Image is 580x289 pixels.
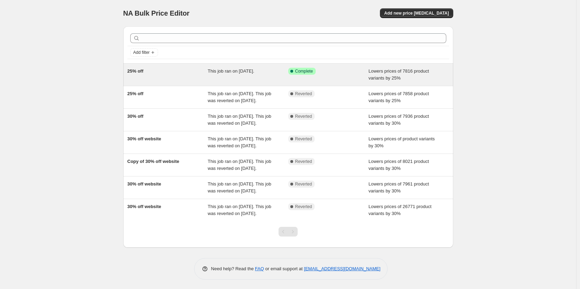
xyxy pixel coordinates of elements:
span: NA Bulk Price Editor [123,9,190,17]
span: Complete [295,68,313,74]
span: This job ran on [DATE]. This job was reverted on [DATE]. [208,136,271,148]
span: Lowers prices of 7961 product variants by 30% [368,181,429,193]
span: Reverted [295,159,312,164]
span: This job ran on [DATE]. This job was reverted on [DATE]. [208,91,271,103]
nav: Pagination [279,227,298,237]
span: Lowers prices of 26771 product variants by 30% [368,204,431,216]
a: FAQ [255,266,264,271]
button: Add new price [MEDICAL_DATA] [380,8,453,18]
span: 30% off website [127,136,161,141]
span: This job ran on [DATE]. This job was reverted on [DATE]. [208,114,271,126]
span: 30% off [127,114,143,119]
button: Add filter [130,48,158,57]
span: Lowers prices of 8021 product variants by 30% [368,159,429,171]
span: 25% off [127,68,143,74]
span: Lowers prices of 7816 product variants by 25% [368,68,429,81]
span: This job ran on [DATE]. This job was reverted on [DATE]. [208,181,271,193]
span: Reverted [295,91,312,97]
span: This job ran on [DATE]. This job was reverted on [DATE]. [208,159,271,171]
span: 25% off [127,91,143,96]
span: or email support at [264,266,304,271]
span: Reverted [295,114,312,119]
span: This job ran on [DATE]. This job was reverted on [DATE]. [208,204,271,216]
span: 30% off website [127,204,161,209]
span: Reverted [295,204,312,209]
span: Lowers prices of product variants by 30% [368,136,435,148]
span: Need help? Read the [211,266,255,271]
span: Add filter [133,50,150,55]
span: Add new price [MEDICAL_DATA] [384,10,449,16]
a: [EMAIL_ADDRESS][DOMAIN_NAME] [304,266,380,271]
span: Lowers prices of 7936 product variants by 30% [368,114,429,126]
span: 30% off website [127,181,161,187]
span: Copy of 30% off website [127,159,180,164]
span: Reverted [295,136,312,142]
span: This job ran on [DATE]. [208,68,254,74]
span: Lowers prices of 7858 product variants by 25% [368,91,429,103]
span: Reverted [295,181,312,187]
